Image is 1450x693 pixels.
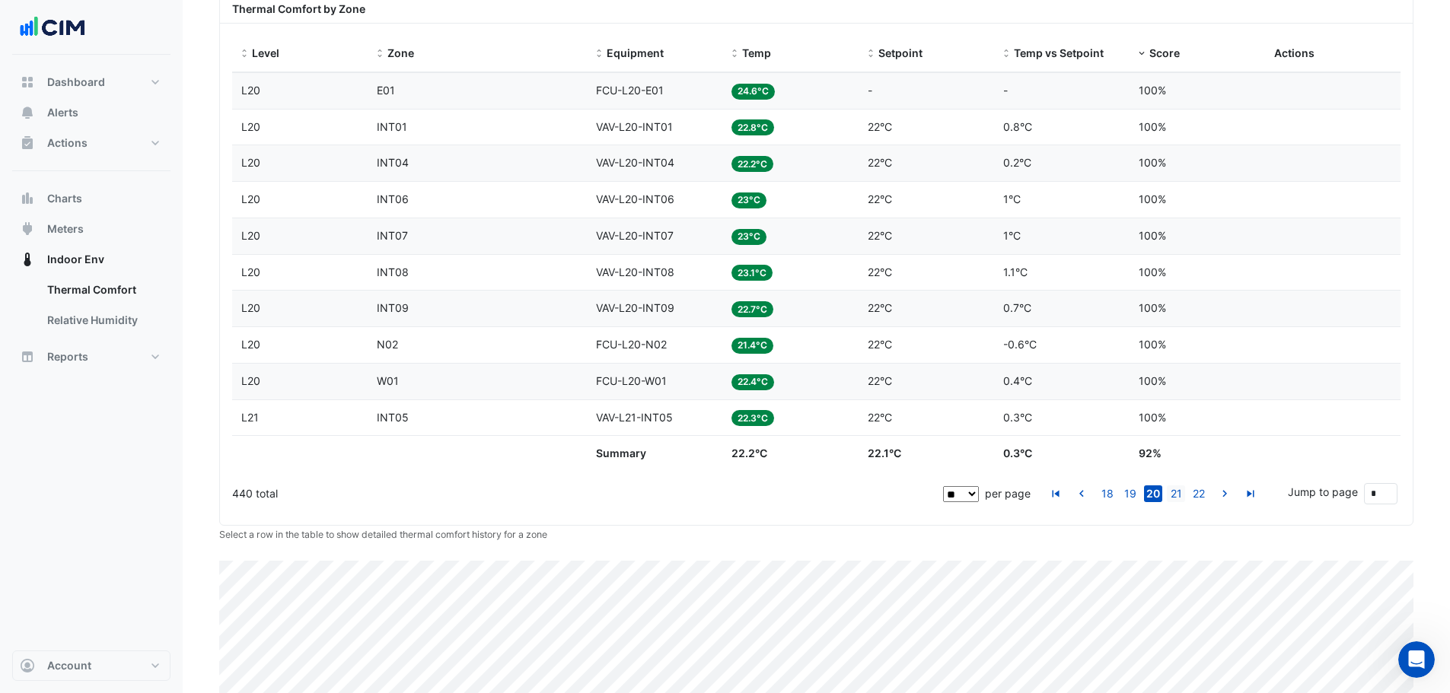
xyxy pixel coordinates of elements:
[985,487,1031,500] span: per page
[1139,229,1166,242] span: 100%
[20,221,35,237] app-icon: Meters
[1003,229,1021,242] span: 1°C
[1139,301,1166,314] span: 100%
[1014,46,1104,59] span: Temp vs Setpoint
[241,338,260,351] span: L20
[731,84,775,100] span: 24.6°C
[596,265,674,278] span: VAV-L20-INT08
[1139,156,1166,169] span: 100%
[47,252,104,267] span: Indoor Env
[1119,485,1142,502] li: page 19
[868,411,892,424] span: 22°C
[868,229,892,242] span: 22°C
[47,349,88,364] span: Reports
[20,135,35,151] app-icon: Actions
[35,305,170,335] a: Relative Humidity
[868,447,901,459] span: 22.1°C
[1288,484,1358,500] label: Jump to page
[377,192,409,205] span: INT06
[12,650,170,681] button: Account
[731,229,766,245] span: 23°C
[1003,156,1031,169] span: 0.2°C
[219,529,547,540] small: Select a row in the table to show detailed thermal comfort history for a zone
[377,374,399,387] span: W01
[47,221,84,237] span: Meters
[12,183,170,214] button: Charts
[12,97,170,128] button: Alerts
[241,84,260,97] span: L20
[868,120,892,133] span: 22°C
[20,252,35,267] app-icon: Indoor Env
[1187,485,1210,502] li: page 22
[742,46,771,59] span: Temp
[878,46,923,59] span: Setpoint
[596,445,713,463] div: Summary
[596,192,674,205] span: VAV-L20-INT06
[868,156,892,169] span: 22°C
[377,411,409,424] span: INT05
[12,275,170,342] div: Indoor Env
[1139,411,1166,424] span: 100%
[731,410,774,426] span: 22.3°C
[377,84,395,97] span: E01
[20,349,35,364] app-icon: Reports
[1003,374,1032,387] span: 0.4°C
[18,12,87,43] img: Company Logo
[377,156,409,169] span: INT04
[232,475,940,513] div: 440 total
[1047,485,1065,502] a: go to first page
[596,229,674,242] span: VAV-L20-INT07
[47,75,105,90] span: Dashboard
[1139,265,1166,278] span: 100%
[232,2,365,15] b: Thermal Comfort by Zone
[47,658,91,673] span: Account
[596,156,674,169] span: VAV-L20-INT04
[20,191,35,206] app-icon: Charts
[12,67,170,97] button: Dashboard
[35,275,170,305] a: Thermal Comfort
[868,192,892,205] span: 22°C
[387,46,414,59] span: Zone
[377,265,409,278] span: INT08
[241,120,260,133] span: L20
[12,342,170,372] button: Reports
[731,192,766,208] span: 23°C
[868,265,892,278] span: 22°C
[1144,485,1162,502] a: 20
[12,214,170,244] button: Meters
[1003,192,1021,205] span: 1°C
[20,105,35,120] app-icon: Alerts
[731,374,774,390] span: 22.4°C
[377,338,398,351] span: N02
[1003,447,1032,459] span: 0.3°C
[1139,447,1162,459] span: 92%
[868,374,892,387] span: 22°C
[377,120,407,133] span: INT01
[1003,301,1031,314] span: 0.7°C
[1149,46,1180,59] span: Score
[868,84,872,97] span: -
[1003,338,1037,351] span: -0.6°C
[1216,485,1234,502] a: go to next page
[1167,485,1185,502] a: 21
[1139,84,1166,97] span: 100%
[12,244,170,275] button: Indoor Env
[868,338,892,351] span: 22°C
[1139,120,1166,133] span: 100%
[241,265,260,278] span: L20
[47,135,88,151] span: Actions
[377,301,409,314] span: INT09
[1165,485,1187,502] li: page 21
[377,229,408,242] span: INT07
[731,301,773,317] span: 22.7°C
[1139,338,1166,351] span: 100%
[596,120,673,133] span: VAV-L20-INT01
[868,301,892,314] span: 22°C
[12,128,170,158] button: Actions
[1241,485,1260,502] a: go to last page
[241,301,260,314] span: L20
[1398,641,1435,678] iframe: Intercom live chat
[596,84,664,97] span: FCU-L20-E01
[1096,485,1119,502] li: page 18
[1003,265,1028,278] span: 1.1°C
